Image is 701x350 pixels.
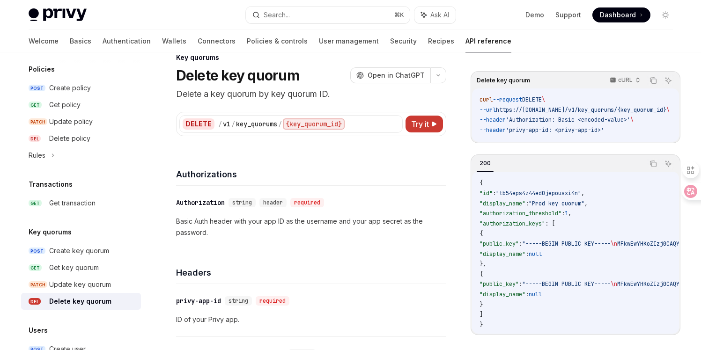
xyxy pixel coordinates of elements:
span: POST [29,248,45,255]
span: --header [480,126,506,134]
span: : [561,210,565,217]
span: PATCH [29,281,47,288]
div: {key_quorum_id} [283,118,345,130]
h1: Delete key quorum [176,67,299,84]
button: Copy the contents from the code block [647,158,659,170]
span: } [480,301,483,308]
div: Create key quorum [49,245,109,256]
button: Toggle dark mode [658,7,673,22]
span: \n [611,280,617,288]
span: PATCH [29,118,47,125]
a: Recipes [428,30,454,52]
div: required [256,296,289,306]
span: string [232,199,252,206]
button: Search...⌘K [246,7,410,23]
a: DELDelete policy [21,130,141,147]
span: Delete key quorum [477,77,530,84]
a: DELDelete key quorum [21,293,141,310]
div: Authorization [176,198,225,207]
p: cURL [618,76,633,84]
a: Dashboard [592,7,650,22]
span: "display_name" [480,200,525,207]
div: DELETE [183,118,214,130]
button: Try it [406,116,443,132]
span: https://[DOMAIN_NAME]/v1/key_quorums/{key_quorum_id} [496,106,666,114]
div: Rules [29,150,45,161]
span: Dashboard [600,10,636,20]
div: Key quorums [176,53,446,62]
a: PATCHUpdate key quorum [21,276,141,293]
span: , [584,200,588,207]
span: curl [480,96,493,103]
a: Security [390,30,417,52]
a: Welcome [29,30,59,52]
span: \ [666,106,670,114]
button: cURL [605,73,644,88]
a: POSTCreate key quorum [21,242,141,259]
span: : [ [545,220,555,227]
h5: Key quorums [29,226,72,238]
a: Wallets [162,30,186,52]
span: GET [29,200,42,207]
div: Get policy [49,99,81,110]
span: 1 [565,210,568,217]
span: "public_key" [480,280,519,288]
button: Ask AI [662,158,674,170]
span: Open in ChatGPT [368,71,425,80]
span: }, [480,260,486,268]
span: --request [493,96,522,103]
span: "tb54eps4z44ed0jepousxi4n" [496,190,581,197]
span: "-----BEGIN PUBLIC KEY----- [522,240,611,248]
span: ⌘ K [394,11,404,19]
span: "display_name" [480,250,525,258]
span: 'privy-app-id: <privy-app-id>' [506,126,604,134]
a: POSTCreate policy [21,80,141,96]
span: --header [480,116,506,124]
a: Policies & controls [247,30,308,52]
p: Delete a key quorum by key quorum ID. [176,87,446,101]
span: : [525,291,529,298]
span: "authorization_threshold" [480,210,561,217]
p: Basic Auth header with your app ID as the username and your app secret as the password. [176,216,446,238]
button: Open in ChatGPT [350,67,430,83]
span: : [525,200,529,207]
h4: Headers [176,266,446,279]
button: Ask AI [414,7,456,23]
span: , [581,190,584,197]
span: : [519,240,522,248]
span: string [229,297,248,305]
div: Update policy [49,116,93,127]
div: / [218,119,222,129]
div: privy-app-id [176,296,221,306]
a: User management [319,30,379,52]
span: \ [630,116,634,124]
span: { [480,230,483,237]
div: Delete policy [49,133,90,144]
a: Support [555,10,581,20]
h5: Policies [29,64,55,75]
div: Get key quorum [49,262,99,273]
span: DELETE [522,96,542,103]
span: DEL [29,298,41,305]
span: "public_key" [480,240,519,248]
span: POST [29,85,45,92]
span: "authorization_keys" [480,220,545,227]
span: "id" [480,190,493,197]
span: 'Authorization: Basic <encoded-value>' [506,116,630,124]
a: GETGet key quorum [21,259,141,276]
a: PATCHUpdate policy [21,113,141,130]
div: Update key quorum [49,279,111,290]
a: Basics [70,30,91,52]
span: : [519,280,522,288]
div: / [278,119,282,129]
span: , [568,210,571,217]
a: Authentication [103,30,151,52]
img: light logo [29,8,87,22]
a: GETGet transaction [21,195,141,211]
span: : [525,250,529,258]
a: Connectors [198,30,236,52]
div: / [231,119,235,129]
div: Delete key quorum [49,296,111,307]
div: Get transaction [49,197,96,209]
a: Demo [525,10,544,20]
